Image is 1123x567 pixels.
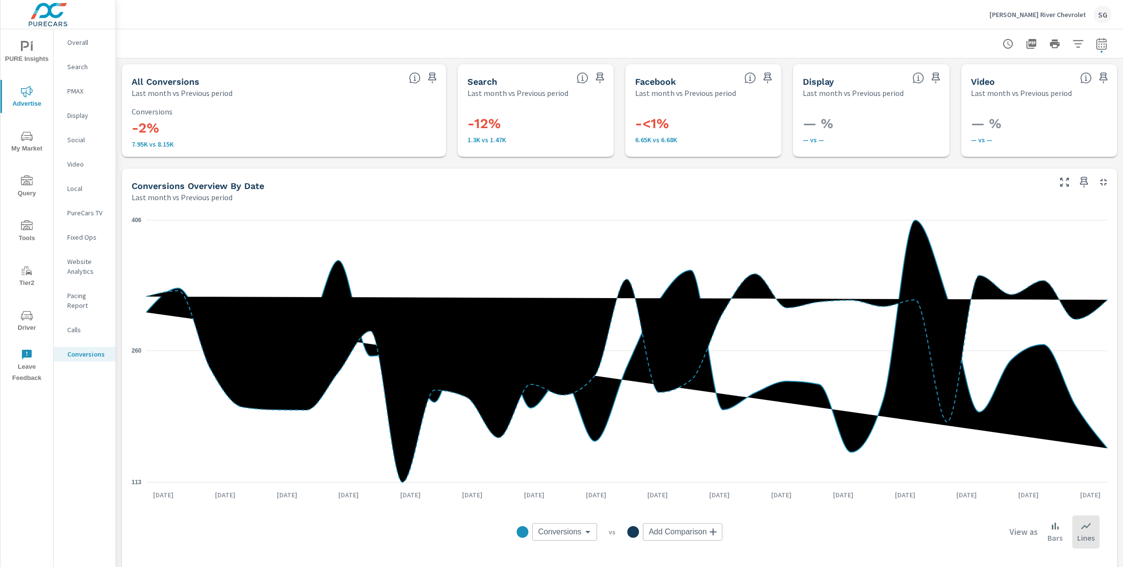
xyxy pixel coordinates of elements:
[971,87,1072,99] p: Last month vs Previous period
[760,70,775,86] span: Save this to your personalized report
[132,120,436,136] h3: -2%
[1047,532,1063,544] p: Bars
[67,349,108,359] p: Conversions
[1009,527,1038,537] h6: View as
[764,490,798,500] p: [DATE]
[467,136,604,144] p: 1,301 vs 1,472
[1077,532,1095,544] p: Lines
[1022,34,1041,54] button: "Export Report to PDF"
[467,87,568,99] p: Last month vs Previous period
[635,87,736,99] p: Last month vs Previous period
[54,347,116,361] div: Conversions
[467,76,497,87] h5: Search
[132,191,232,203] p: Last month vs Previous period
[3,41,50,65] span: PURE Insights
[989,10,1086,19] p: [PERSON_NAME] River Chevrolet
[467,115,604,132] h3: -12%
[538,527,581,537] span: Conversions
[132,76,199,87] h5: All Conversions
[54,59,116,74] div: Search
[331,490,366,500] p: [DATE]
[3,265,50,289] span: Tier2
[643,523,722,541] div: Add Comparison
[54,230,116,245] div: Fixed Ops
[928,70,944,86] span: Save this to your personalized report
[635,76,676,87] h5: Facebook
[3,349,50,384] span: Leave Feedback
[1096,174,1111,190] button: Minimize Widget
[132,87,232,99] p: Last month vs Previous period
[1094,6,1111,23] div: SG
[949,490,984,500] p: [DATE]
[0,29,53,388] div: nav menu
[3,86,50,110] span: Advertise
[67,111,108,120] p: Display
[67,184,108,193] p: Local
[3,310,50,334] span: Driver
[67,62,108,72] p: Search
[54,206,116,220] div: PureCars TV
[803,76,834,87] h5: Display
[54,108,116,123] div: Display
[146,490,180,500] p: [DATE]
[517,490,551,500] p: [DATE]
[744,72,756,84] span: All conversions reported from Facebook with duplicates filtered out
[54,322,116,337] div: Calls
[803,115,939,132] h3: — %
[803,87,904,99] p: Last month vs Previous period
[579,490,613,500] p: [DATE]
[888,490,922,500] p: [DATE]
[67,291,108,310] p: Pacing Report
[3,220,50,244] span: Tools
[208,490,242,500] p: [DATE]
[3,131,50,154] span: My Market
[635,115,772,132] h3: -<1%
[592,70,608,86] span: Save this to your personalized report
[67,208,108,218] p: PureCars TV
[455,490,489,500] p: [DATE]
[1073,490,1107,500] p: [DATE]
[54,84,116,98] div: PMAX
[67,257,108,276] p: Website Analytics
[132,140,436,148] p: 7,951 vs 8,148
[702,490,736,500] p: [DATE]
[67,232,108,242] p: Fixed Ops
[971,136,1107,144] p: — vs —
[132,217,141,224] text: 406
[971,115,1107,132] h3: — %
[1080,72,1092,84] span: Video Conversions include Actions, Leads and Unmapped Conversions
[54,132,116,147] div: Social
[132,479,141,486] text: 113
[649,527,707,537] span: Add Comparison
[1076,174,1092,190] span: Save this to your personalized report
[54,288,116,313] div: Pacing Report
[1057,174,1072,190] button: Make Fullscreen
[132,107,436,116] p: Conversions
[532,523,597,541] div: Conversions
[597,528,627,536] p: vs
[971,76,995,87] h5: Video
[132,347,141,354] text: 260
[67,325,108,335] p: Calls
[1096,70,1111,86] span: Save this to your personalized report
[1011,490,1046,500] p: [DATE]
[640,490,675,500] p: [DATE]
[393,490,427,500] p: [DATE]
[1068,34,1088,54] button: Apply Filters
[577,72,588,84] span: Search Conversions include Actions, Leads and Unmapped Conversions.
[270,490,304,500] p: [DATE]
[67,159,108,169] p: Video
[1092,34,1111,54] button: Select Date Range
[803,136,939,144] p: — vs —
[3,175,50,199] span: Query
[1045,34,1065,54] button: Print Report
[67,135,108,145] p: Social
[54,157,116,171] div: Video
[635,136,772,144] p: 6.65K vs 6.68K
[826,490,860,500] p: [DATE]
[54,181,116,196] div: Local
[54,254,116,279] div: Website Analytics
[67,86,108,96] p: PMAX
[67,38,108,47] p: Overall
[54,35,116,50] div: Overall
